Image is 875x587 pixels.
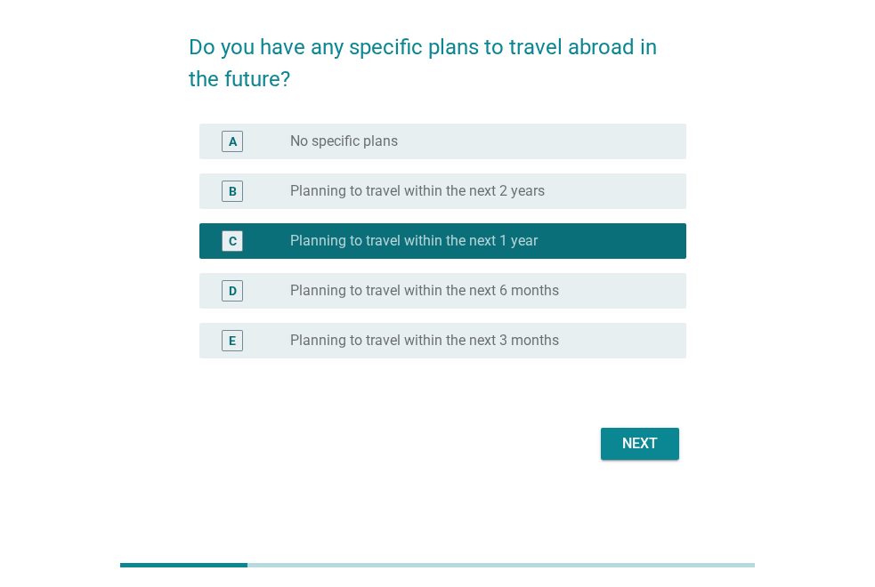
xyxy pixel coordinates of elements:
label: Planning to travel within the next 1 year [290,232,538,250]
div: B [229,181,237,200]
label: No specific plans [290,133,398,150]
div: E [229,331,236,350]
div: Next [615,433,665,454]
button: Next [601,428,679,460]
div: D [229,281,237,300]
div: A [229,132,237,150]
label: Planning to travel within the next 6 months [290,282,559,300]
label: Planning to travel within the next 2 years [290,182,545,200]
div: C [229,231,237,250]
label: Planning to travel within the next 3 months [290,332,559,350]
h2: Do you have any specific plans to travel abroad in the future? [189,13,686,95]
